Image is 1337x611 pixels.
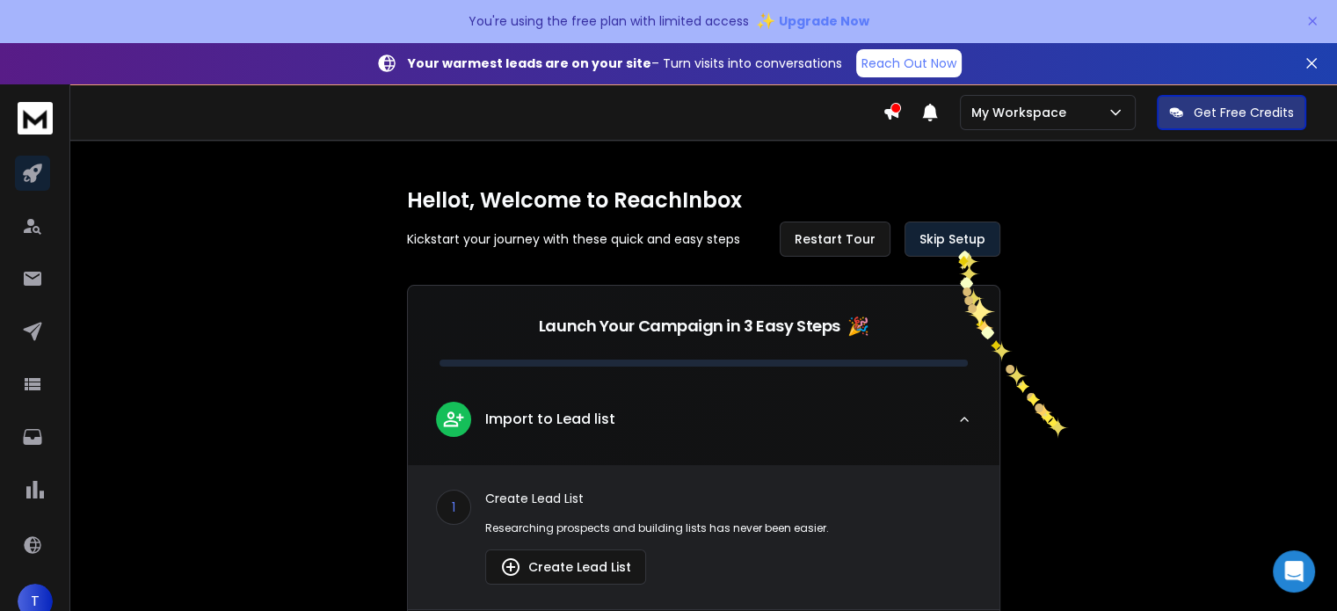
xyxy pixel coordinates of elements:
img: lead [500,556,521,578]
button: Restart Tour [780,222,890,257]
p: Create Lead List [485,490,971,507]
span: 🎉 [847,314,869,338]
div: leadImport to Lead list [408,465,999,609]
button: Skip Setup [905,222,1000,257]
img: lead [442,408,465,430]
p: Launch Your Campaign in 3 Easy Steps [539,314,840,338]
div: 1 [436,490,471,525]
span: ✨ [756,9,775,33]
button: Create Lead List [485,549,646,585]
div: Open Intercom Messenger [1273,550,1315,593]
p: Import to Lead list [485,409,615,430]
p: Researching prospects and building lists has never been easier. [485,521,971,535]
strong: Your warmest leads are on your site [408,55,651,72]
span: Upgrade Now [779,12,869,30]
p: You're using the free plan with limited access [469,12,749,30]
p: My Workspace [971,104,1073,121]
p: Reach Out Now [861,55,956,72]
button: Get Free Credits [1157,95,1306,130]
p: Kickstart your journey with these quick and easy steps [407,230,740,248]
button: ✨Upgrade Now [756,4,869,39]
p: Get Free Credits [1194,104,1294,121]
img: logo [18,102,53,135]
button: leadImport to Lead list [408,388,999,465]
span: Skip Setup [919,230,985,248]
p: – Turn visits into conversations [408,55,842,72]
a: Reach Out Now [856,49,962,77]
h1: Hello t , Welcome to ReachInbox [407,186,1000,215]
